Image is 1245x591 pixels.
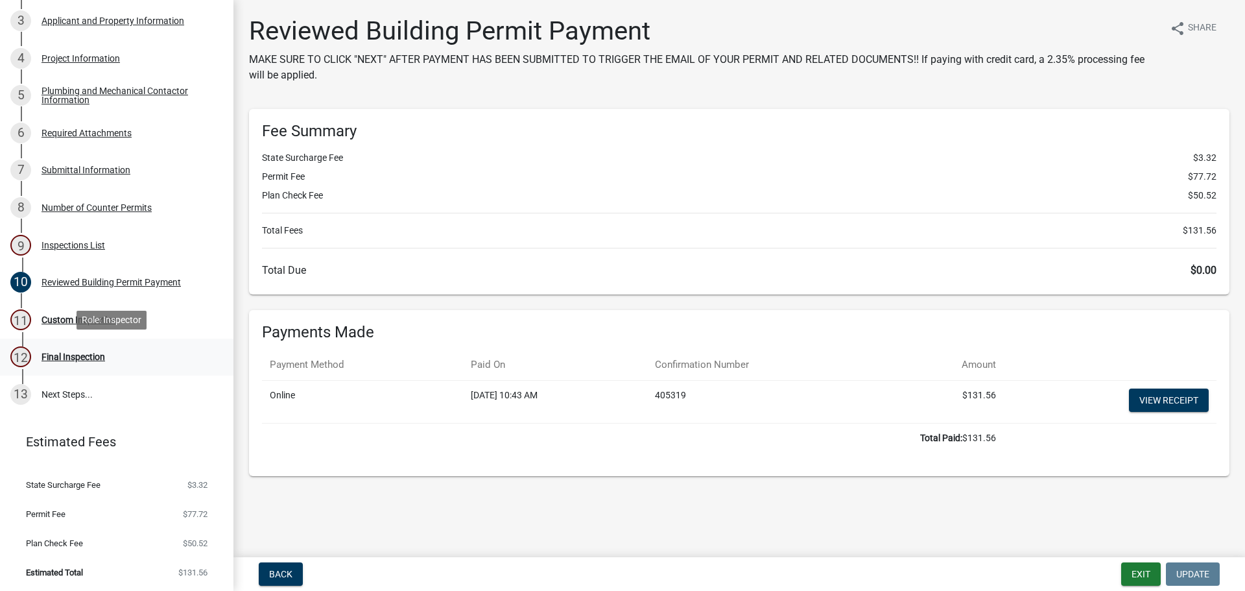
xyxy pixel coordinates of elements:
[10,123,31,143] div: 6
[41,203,152,212] div: Number of Counter Permits
[26,510,65,518] span: Permit Fee
[262,151,1216,165] li: State Surcharge Fee
[10,272,31,293] div: 10
[10,85,31,106] div: 5
[647,350,892,380] th: Confirmation Number
[178,568,207,577] span: $131.56
[463,380,647,423] td: [DATE] 10:43 AM
[41,165,130,175] div: Submittal Information
[1129,389,1209,412] a: View receipt
[10,160,31,180] div: 7
[41,315,117,324] div: Custom Inspection
[10,235,31,256] div: 9
[41,278,181,287] div: Reviewed Building Permit Payment
[262,122,1216,141] h6: Fee Summary
[10,346,31,367] div: 12
[10,429,213,455] a: Estimated Fees
[41,128,132,138] div: Required Attachments
[41,241,105,250] div: Inspections List
[892,350,1004,380] th: Amount
[262,264,1216,276] h6: Total Due
[262,170,1216,184] li: Permit Fee
[262,224,1216,237] li: Total Fees
[10,384,31,405] div: 13
[1166,562,1220,586] button: Update
[26,568,83,577] span: Estimated Total
[183,539,207,548] span: $50.52
[1188,21,1216,36] span: Share
[26,539,83,548] span: Plan Check Fee
[1191,264,1216,276] span: $0.00
[249,16,1159,47] h1: Reviewed Building Permit Payment
[259,562,303,586] button: Back
[262,350,463,380] th: Payment Method
[41,86,213,104] div: Plumbing and Mechanical Contactor Information
[10,309,31,330] div: 11
[269,569,292,579] span: Back
[1188,189,1216,202] span: $50.52
[1193,151,1216,165] span: $3.32
[1159,16,1227,41] button: shareShare
[249,52,1159,83] p: MAKE SURE TO CLICK "NEXT" AFTER PAYMENT HAS BEEN SUBMITTED TO TRIGGER THE EMAIL OF YOUR PERMIT AN...
[10,197,31,218] div: 8
[920,433,962,443] b: Total Paid:
[10,10,31,31] div: 3
[1183,224,1216,237] span: $131.56
[41,54,120,63] div: Project Information
[1170,21,1185,36] i: share
[647,380,892,423] td: 405319
[10,48,31,69] div: 4
[187,481,207,489] span: $3.32
[77,311,147,330] div: Role: Inspector
[41,352,105,361] div: Final Inspection
[262,323,1216,342] h6: Payments Made
[1188,170,1216,184] span: $77.72
[26,481,101,489] span: State Surcharge Fee
[262,189,1216,202] li: Plan Check Fee
[463,350,647,380] th: Paid On
[41,16,184,25] div: Applicant and Property Information
[892,380,1004,423] td: $131.56
[1121,562,1161,586] button: Exit
[1176,569,1209,579] span: Update
[262,380,463,423] td: Online
[262,423,1004,453] td: $131.56
[183,510,207,518] span: $77.72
